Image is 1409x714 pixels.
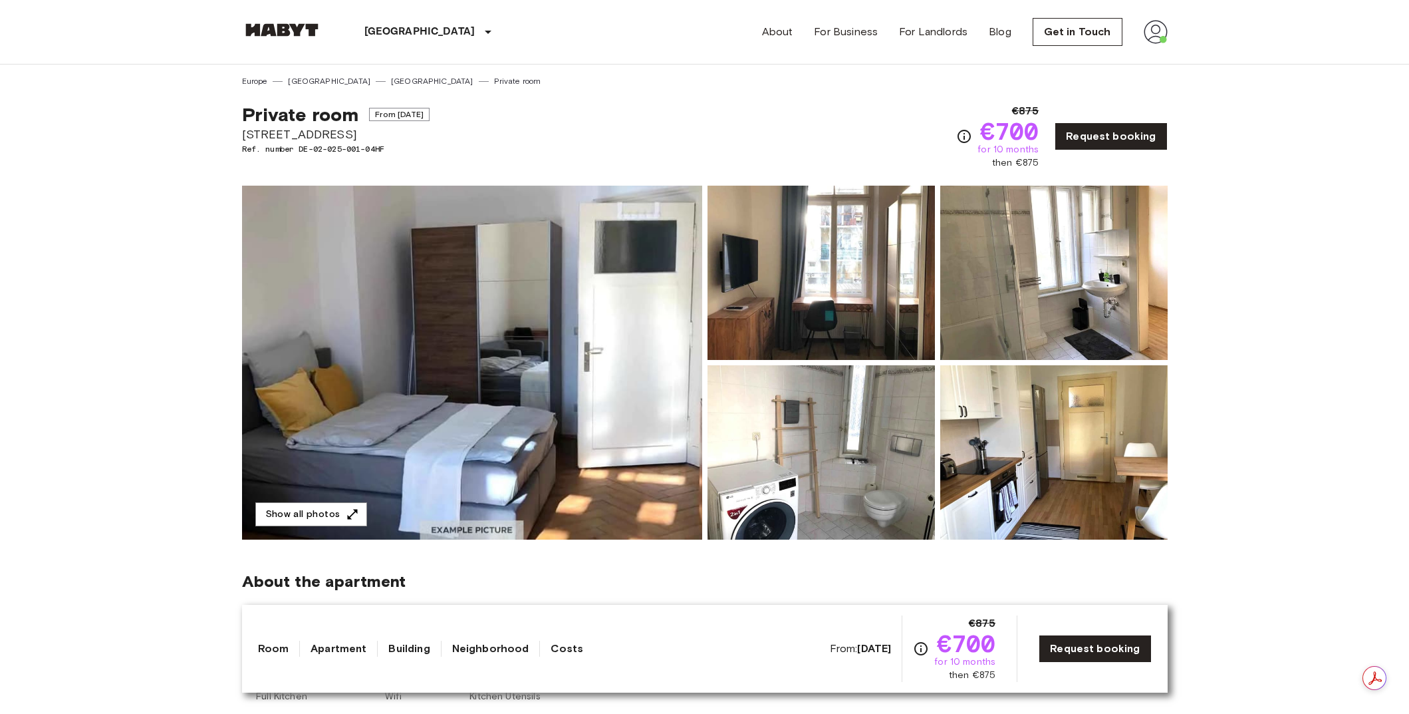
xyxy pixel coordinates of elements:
span: for 10 months [977,143,1039,156]
span: €700 [980,119,1039,143]
img: Picture of unit DE-02-025-001-04HF [940,365,1168,540]
a: Costs [551,641,583,657]
svg: Check cost overview for full price breakdown. Please note that discounts apply to new joiners onl... [913,641,929,657]
span: €700 [937,631,996,655]
a: Private room [494,75,541,87]
a: Europe [242,75,268,87]
span: then €875 [992,156,1039,170]
img: avatar [1144,20,1168,44]
img: Picture of unit DE-02-025-001-04HF [940,186,1168,360]
a: Request booking [1055,122,1167,150]
span: €875 [1012,103,1039,119]
span: About the apartment [242,572,406,592]
span: €875 [969,616,996,631]
span: Ref. number DE-02-025-001-04HF [242,143,430,155]
a: [GEOGRAPHIC_DATA] [288,75,370,87]
span: From: [830,641,892,656]
a: For Business [814,24,878,40]
span: then €875 [949,669,995,682]
img: Picture of unit DE-02-025-001-04HF [707,186,935,360]
img: Marketing picture of unit DE-02-025-001-04HF [242,186,702,540]
a: Room [258,641,289,657]
span: Private room [242,103,359,126]
a: [GEOGRAPHIC_DATA] [391,75,473,87]
span: Kitchen Utensils [469,690,540,703]
img: Picture of unit DE-02-025-001-04HF [707,365,935,540]
a: For Landlords [899,24,967,40]
a: Building [388,641,430,657]
a: Blog [989,24,1011,40]
svg: Check cost overview for full price breakdown. Please note that discounts apply to new joiners onl... [956,128,972,144]
button: Show all photos [255,502,367,527]
a: Neighborhood [452,641,529,657]
span: From [DATE] [369,108,430,121]
span: Wifi [385,690,402,703]
a: Apartment [311,641,366,657]
a: Get in Touch [1033,18,1122,46]
p: [GEOGRAPHIC_DATA] [364,24,475,40]
b: [DATE] [857,642,891,655]
a: Request booking [1039,635,1151,663]
span: for 10 months [934,655,995,669]
span: Full Kitchen [256,690,307,703]
a: About [762,24,793,40]
span: [STREET_ADDRESS] [242,126,430,143]
img: Habyt [242,23,322,37]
